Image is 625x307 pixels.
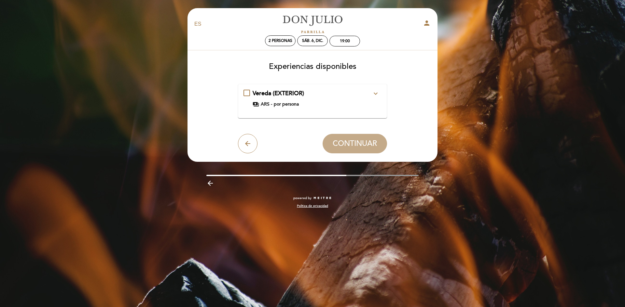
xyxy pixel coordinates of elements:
[274,101,299,108] span: por persona
[206,179,214,187] i: arrow_backward
[253,101,259,108] span: payments
[243,89,382,108] md-checkbox: Vereda (EXTERIOR) expand_less Usted esta seleccionando una mesas en la vereda (EXTERIOR) con told...
[313,197,332,200] img: MEITRE
[423,19,431,29] button: person
[297,204,328,208] a: Política de privacidad
[340,39,350,44] div: 19:00
[323,134,387,153] button: CONTINUAR
[238,134,257,153] button: arrow_back
[293,196,312,200] span: powered by
[269,62,356,71] span: Experiencias disponibles
[372,90,380,97] i: expand_more
[253,90,304,97] span: Vereda (EXTERIOR)
[269,38,292,43] span: 2 personas
[261,101,272,108] span: ARS -
[272,15,353,33] a: [PERSON_NAME]
[302,38,323,43] div: sáb. 6, dic.
[370,89,382,98] button: expand_more
[333,139,377,148] span: CONTINUAR
[244,140,252,147] i: arrow_back
[293,196,332,200] a: powered by
[423,19,431,27] i: person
